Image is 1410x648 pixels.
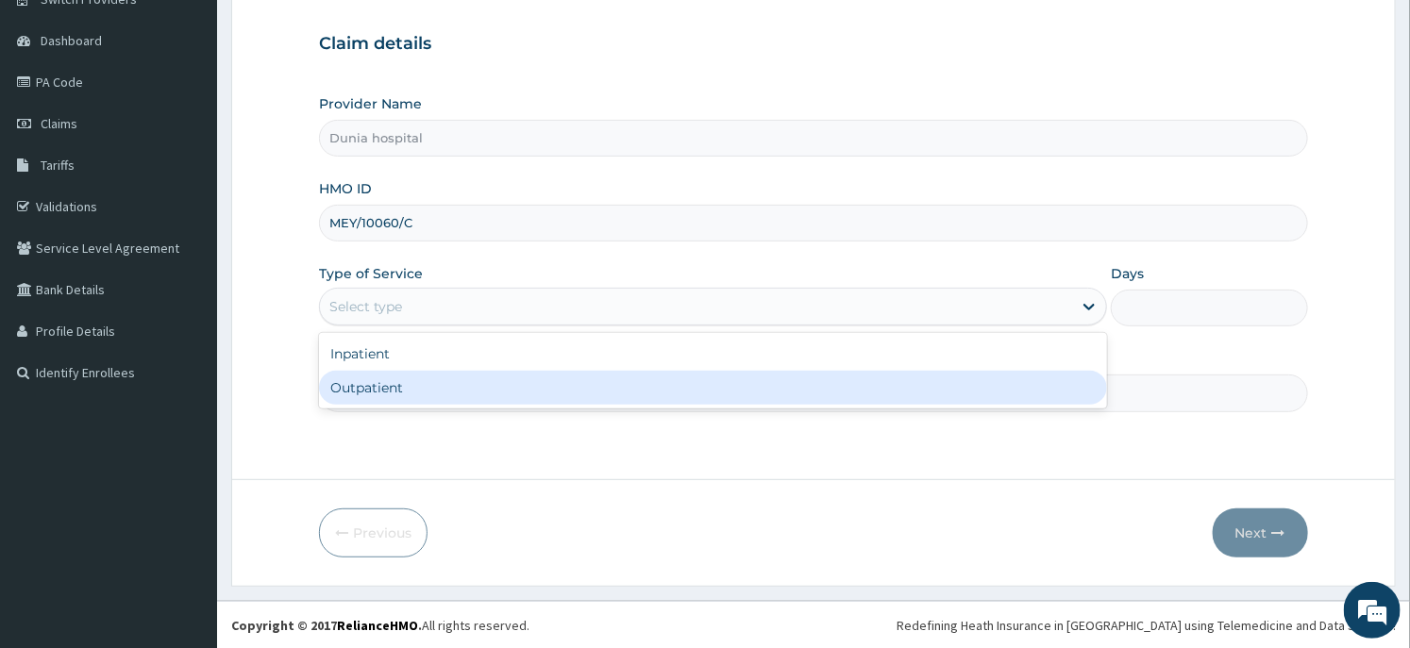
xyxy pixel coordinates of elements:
span: We're online! [109,200,260,390]
div: Inpatient [319,337,1107,371]
div: Chat with us now [98,106,317,130]
label: Type of Service [319,264,423,283]
div: Redefining Heath Insurance in [GEOGRAPHIC_DATA] using Telemedicine and Data Science! [897,616,1396,635]
input: Enter HMO ID [319,205,1307,241]
span: Dashboard [41,32,102,49]
textarea: Type your message and hit 'Enter' [9,440,360,507]
div: Outpatient [319,371,1107,405]
label: Provider Name [319,94,422,113]
span: Claims [41,115,77,132]
strong: Copyright © 2017 . [231,617,422,634]
div: Select type [329,297,402,316]
label: Days [1111,264,1144,283]
button: Previous [319,508,428,557]
h3: Claim details [319,34,1307,55]
div: Minimize live chat window [310,9,355,55]
span: Tariffs [41,157,75,174]
label: HMO ID [319,179,372,198]
a: RelianceHMO [337,617,418,634]
button: Next [1213,508,1308,557]
img: d_794563401_company_1708531726252_794563401 [35,94,76,141]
